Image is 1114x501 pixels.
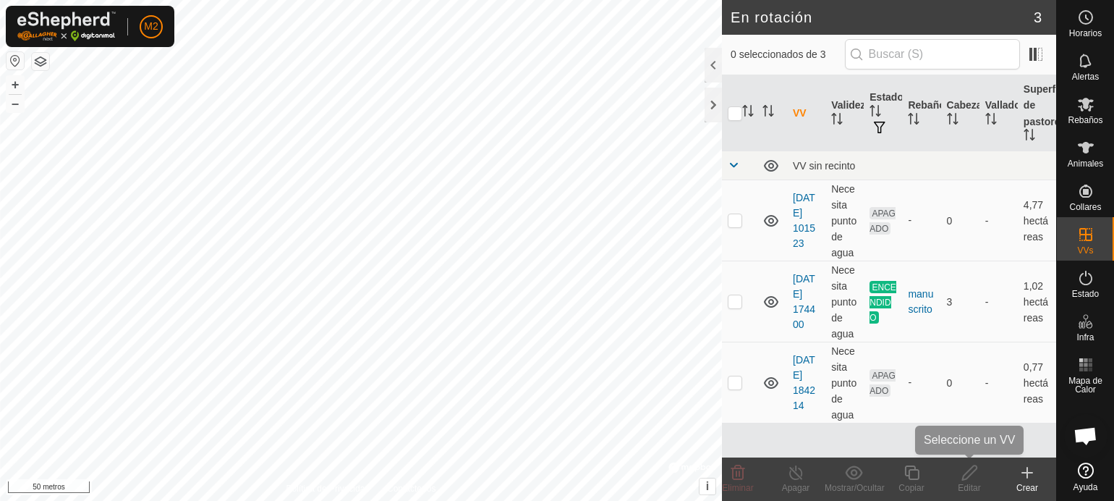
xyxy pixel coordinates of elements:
[742,107,754,119] p-sorticon: Activar para ordenar
[700,479,715,494] button: i
[793,192,815,249] a: [DATE] 101523
[387,484,435,494] font: Contáctenos
[869,371,896,396] font: APAGADO
[1072,289,1099,299] font: Estado
[1024,199,1048,243] font: 4,77 hectáreas
[869,282,896,322] font: ENCENDIDO
[793,273,815,330] a: [DATE] 174400
[831,345,856,421] font: Necesita punto de agua
[793,354,815,411] a: [DATE] 184214
[144,20,158,32] font: M2
[793,160,855,172] font: VV sin recinto
[1064,414,1107,458] div: Chat abierto
[985,115,997,127] p-sorticon: Activar para ordenar
[947,99,988,111] font: Cabezas
[12,77,20,92] font: +
[286,484,370,494] font: Política de Privacidad
[947,377,953,389] font: 0
[793,107,807,119] font: VV
[958,483,980,493] font: Editar
[1076,332,1094,342] font: Infra
[1068,115,1102,125] font: Rebaños
[1069,202,1101,212] font: Collares
[1073,482,1098,492] font: Ayuda
[1072,72,1099,82] font: Alertas
[7,52,24,70] button: Restablecer Mapa
[782,483,810,493] font: Apagar
[17,12,116,41] img: Logotipo de Gallagher
[908,99,945,111] font: Rebaño
[387,482,435,495] a: Contáctenos
[831,115,843,127] p-sorticon: Activar para ordenar
[947,296,953,308] font: 3
[908,376,911,388] font: -
[762,107,774,119] p-sorticon: Activar para ordenar
[1024,361,1048,405] font: 0,77 hectáreas
[831,99,865,111] font: Validez
[985,215,989,227] font: -
[731,9,812,25] font: En rotación
[985,377,989,389] font: -
[7,76,24,93] button: +
[947,215,953,227] font: 0
[1016,483,1038,493] font: Crear
[1024,83,1073,127] font: Superficie de pastoreo
[908,214,911,226] font: -
[7,95,24,112] button: –
[825,483,885,493] font: Mostrar/Ocultar
[908,115,919,127] p-sorticon: Activar para ordenar
[1077,245,1093,256] font: VVs
[985,99,1021,111] font: Vallado
[12,96,19,111] font: –
[32,53,49,70] button: Capas del Mapa
[1068,376,1102,395] font: Mapa de Calor
[831,183,856,259] font: Necesita punto de agua
[898,483,924,493] font: Copiar
[731,49,826,60] font: 0 seleccionados de 3
[1068,159,1103,169] font: Animales
[1034,9,1042,25] font: 3
[947,115,958,127] p-sorticon: Activar para ordenar
[985,296,989,308] font: -
[869,209,896,234] font: APAGADO
[1024,131,1035,143] p-sorticon: Activar para ordenar
[831,264,856,340] font: Necesita punto de agua
[1024,280,1048,324] font: 1,02 hectáreas
[706,480,709,492] font: i
[1069,28,1102,38] font: Horarios
[1057,457,1114,497] a: Ayuda
[286,482,370,495] a: Política de Privacidad
[845,39,1020,70] input: Buscar (S)
[869,91,903,103] font: Estado
[869,107,881,119] p-sorticon: Activar para ordenar
[722,483,753,493] font: Eliminar
[908,288,933,315] font: manuscrito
